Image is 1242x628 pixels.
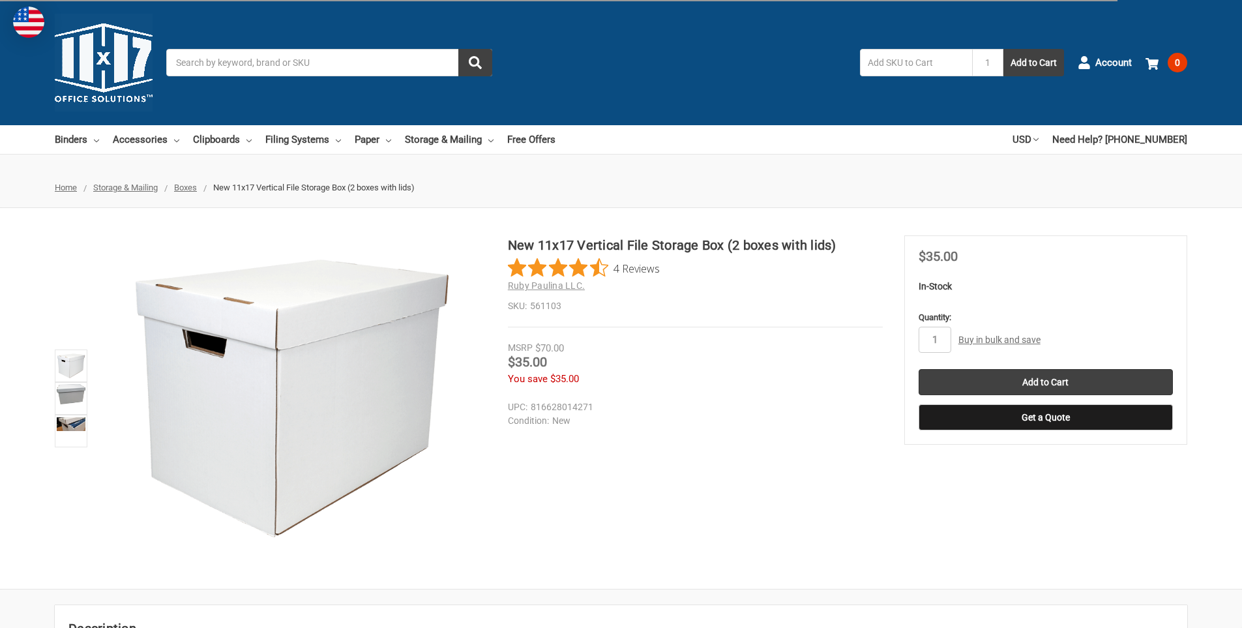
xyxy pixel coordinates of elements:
span: $35.00 [508,354,547,370]
dt: UPC: [508,400,527,414]
dd: 816628014271 [508,400,877,414]
button: Add to Cart [1003,49,1064,76]
img: duty and tax information for United States [13,7,44,38]
input: Search by keyword, brand or SKU [166,49,492,76]
a: Home [55,183,77,192]
span: $70.00 [535,342,564,354]
a: Binders [55,125,99,154]
dd: New [508,414,877,428]
img: New 11x17 Vertical File Storage Box (2 boxes with lids) [57,351,85,380]
a: Need Help? [PHONE_NUMBER] [1052,125,1187,154]
a: Account [1078,46,1132,80]
span: $35.00 [550,373,579,385]
a: 0 [1146,46,1187,80]
a: Filing Systems [265,125,341,154]
span: New 11x17 Vertical File Storage Box (2 boxes with lids) [213,183,415,192]
a: Ruby Paulina LLC. [508,280,585,291]
a: Storage & Mailing [93,183,158,192]
button: Get a Quote [919,404,1173,430]
a: Storage & Mailing [405,125,494,154]
img: New 11x17 Vertical File Storage Box (561103) [57,417,85,431]
h1: New 11x17 Vertical File Storage Box (2 boxes with lids) [508,235,883,255]
span: You save [508,373,548,385]
span: $35.00 [919,248,958,264]
a: Clipboards [193,125,252,154]
a: USD [1013,125,1039,154]
a: Free Offers [507,125,555,154]
input: Add to Cart [919,369,1173,395]
img: New 11x17 Vertical File Storage Box (2 boxes with lids) [129,235,455,561]
img: New 11x17 Vertical File Storage Box (2 boxes with lids) [57,384,85,404]
div: MSRP [508,341,533,355]
span: 0 [1168,53,1187,72]
p: In-Stock [919,280,1173,293]
dd: 561103 [508,299,883,313]
a: Paper [355,125,391,154]
span: Account [1095,55,1132,70]
a: Boxes [174,183,197,192]
dt: SKU: [508,299,527,313]
a: Buy in bulk and save [958,335,1041,345]
input: Add SKU to Cart [860,49,972,76]
img: 11x17.com [55,14,153,112]
span: 4 Reviews [614,258,660,278]
button: Rated 4.5 out of 5 stars from 4 reviews. Jump to reviews. [508,258,660,278]
dt: Condition: [508,414,549,428]
a: Accessories [113,125,179,154]
label: Quantity: [919,311,1173,324]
